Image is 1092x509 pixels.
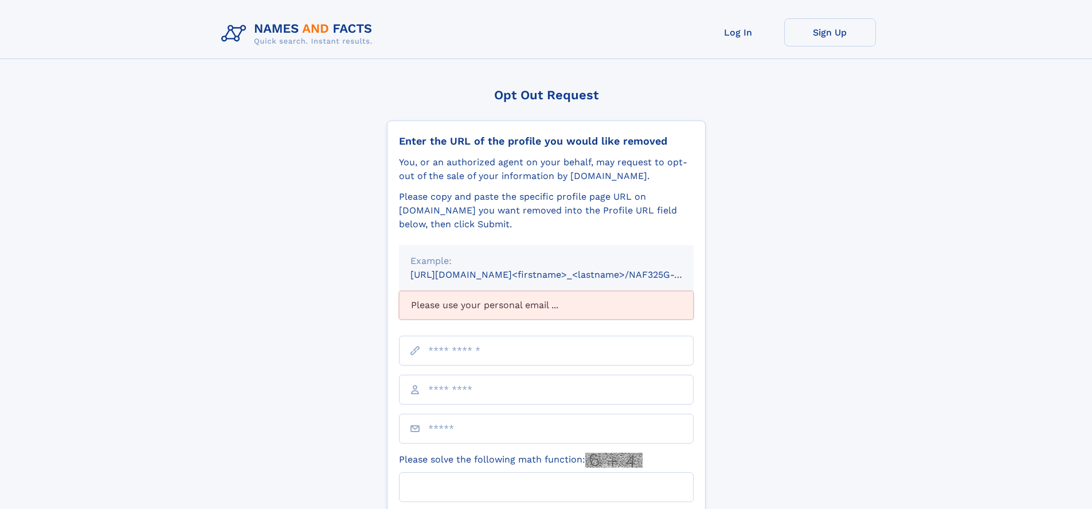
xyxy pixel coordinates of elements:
div: Please copy and paste the specific profile page URL on [DOMAIN_NAME] you want removed into the Pr... [399,190,694,231]
a: Sign Up [784,18,876,46]
a: Log In [692,18,784,46]
div: Example: [410,254,682,268]
div: Opt Out Request [387,88,706,102]
small: [URL][DOMAIN_NAME]<firstname>_<lastname>/NAF325G-xxxxxxxx [410,269,715,280]
div: You, or an authorized agent on your behalf, may request to opt-out of the sale of your informatio... [399,156,694,183]
div: Please use your personal email ... [399,291,694,320]
label: Please solve the following math function: [399,453,643,468]
img: Logo Names and Facts [217,18,382,49]
div: Enter the URL of the profile you would like removed [399,135,694,147]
